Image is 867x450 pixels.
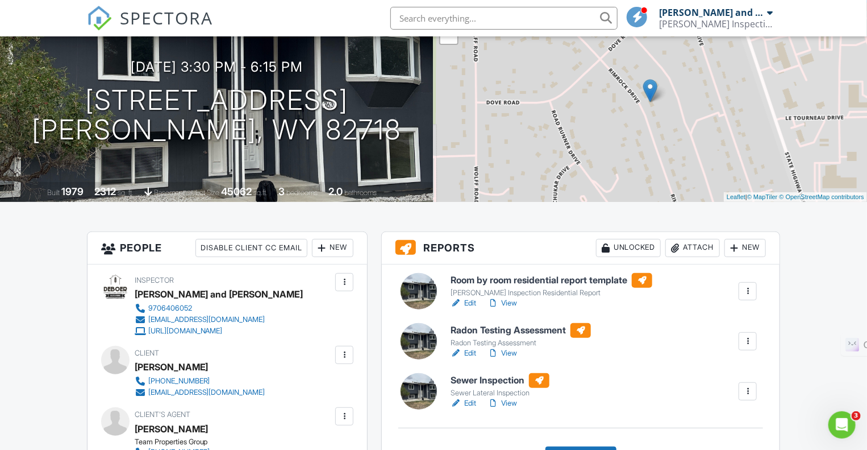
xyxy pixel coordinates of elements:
[451,338,591,348] div: Radon Testing Assessment
[596,239,661,257] div: Unlocked
[451,398,476,409] a: Edit
[345,188,377,197] span: bathrooms
[87,232,368,265] h3: People
[451,273,652,298] a: Room by room residential report template [PERSON_NAME] Inspection Residential Report
[196,188,220,197] span: Lot Size
[724,192,867,202] div: |
[451,373,549,388] h6: Sewer Inspection
[135,276,174,284] span: Inspector
[135,349,159,357] span: Client
[451,273,652,288] h6: Room by room residential report template
[451,298,476,309] a: Edit
[32,85,402,146] h1: [STREET_ADDRESS] [PERSON_NAME], WY 82718
[852,411,861,420] span: 3
[148,304,192,313] div: 9706406052
[135,358,209,375] div: [PERSON_NAME]
[87,15,213,39] a: SPECTORA
[451,323,591,348] a: Radon Testing Assessment Radon Testing Assessment
[135,437,274,447] div: Team Properties Group
[135,303,294,314] a: 9706406052
[487,398,517,409] a: View
[724,239,766,257] div: New
[155,188,185,197] span: basement
[135,314,294,325] a: [EMAIL_ADDRESS][DOMAIN_NAME]
[120,6,213,30] span: SPECTORA
[131,59,303,75] h3: [DATE] 3:30 pm - 6:15 pm
[135,420,209,437] a: [PERSON_NAME]
[382,232,780,265] h3: Reports
[148,377,210,386] div: [PHONE_NUMBER]
[254,188,268,197] span: sq.ft.
[222,185,252,197] div: 45062
[451,348,476,359] a: Edit
[135,387,265,398] a: [EMAIL_ADDRESS][DOMAIN_NAME]
[727,193,745,200] a: Leaflet
[659,18,773,30] div: DeBoer Inspection Services, LLC
[390,7,618,30] input: Search everything...
[329,185,343,197] div: 2.0
[87,6,112,31] img: The Best Home Inspection Software - Spectora
[135,286,303,303] div: [PERSON_NAME] and [PERSON_NAME]
[659,7,764,18] div: [PERSON_NAME] and [PERSON_NAME]
[828,411,856,439] iframe: Intercom live chat
[451,389,549,398] div: Sewer Lateral Inspection
[487,348,517,359] a: View
[279,185,285,197] div: 3
[48,188,60,197] span: Built
[665,239,720,257] div: Attach
[312,239,353,257] div: New
[148,388,265,397] div: [EMAIL_ADDRESS][DOMAIN_NAME]
[135,375,265,387] a: [PHONE_NUMBER]
[135,410,190,419] span: Client's Agent
[487,298,517,309] a: View
[62,185,84,197] div: 1979
[118,188,134,197] span: sq. ft.
[148,315,265,324] div: [EMAIL_ADDRESS][DOMAIN_NAME]
[148,327,223,336] div: [URL][DOMAIN_NAME]
[195,239,307,257] div: Disable Client CC Email
[135,325,294,337] a: [URL][DOMAIN_NAME]
[287,188,318,197] span: bedrooms
[451,373,549,398] a: Sewer Inspection Sewer Lateral Inspection
[95,185,116,197] div: 2312
[451,323,591,338] h6: Radon Testing Assessment
[451,288,652,298] div: [PERSON_NAME] Inspection Residential Report
[780,193,864,200] a: © OpenStreetMap contributors
[747,193,778,200] a: © MapTiler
